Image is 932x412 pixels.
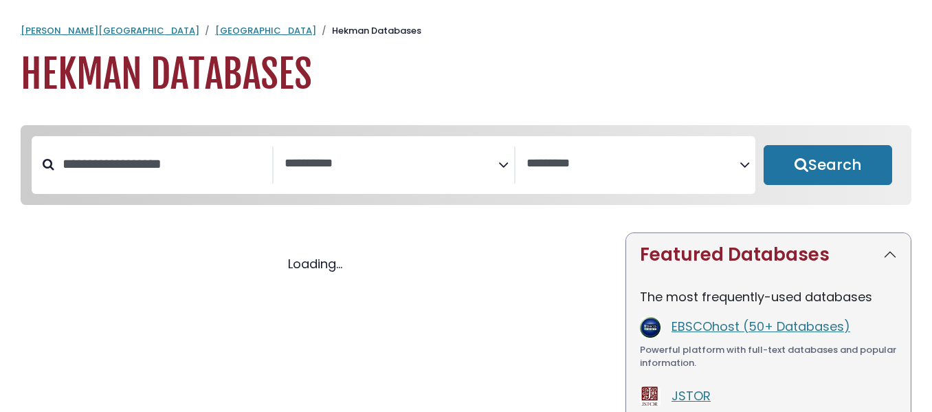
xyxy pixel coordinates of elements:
[526,157,740,171] textarea: Search
[672,318,850,335] a: EBSCOhost (50+ Databases)
[764,145,892,185] button: Submit for Search Results
[21,125,911,205] nav: Search filters
[215,24,316,37] a: [GEOGRAPHIC_DATA]
[626,233,911,277] button: Featured Databases
[640,288,897,306] p: The most frequently-used databases
[21,24,199,37] a: [PERSON_NAME][GEOGRAPHIC_DATA]
[285,157,498,171] textarea: Search
[640,343,897,370] div: Powerful platform with full-text databases and popular information.
[316,24,421,38] li: Hekman Databases
[21,254,609,273] div: Loading...
[21,24,911,38] nav: breadcrumb
[21,52,911,98] h1: Hekman Databases
[672,387,711,404] a: JSTOR
[54,153,272,175] input: Search database by title or keyword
